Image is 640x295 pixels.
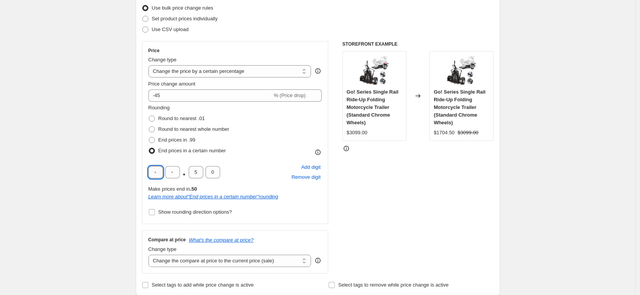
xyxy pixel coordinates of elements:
input: ﹡ [189,166,203,178]
span: Add digit [301,163,321,171]
button: Remove placeholder [290,172,322,182]
span: Go! Series Single Rail Ride-Up Folding Motorcycle Trailer (Standard Chrome Wheels) [347,89,398,125]
h3: Compare at price [148,237,186,243]
span: End prices in a certain number [158,148,226,153]
span: Price change amount [148,81,196,87]
span: Rounding [148,105,170,110]
b: .50 [190,186,197,192]
span: Change type [148,57,177,63]
span: Change type [148,246,177,252]
span: . [182,166,186,178]
span: Round to nearest whole number [158,126,229,132]
img: 1-MainImage_e27427d5-df60-4dea-9a11-e01fb7663338_80x.jpg [359,55,390,86]
img: 1-MainImage_e27427d5-df60-4dea-9a11-e01fb7663338_80x.jpg [446,55,477,86]
button: Add placeholder [300,162,322,172]
span: Make prices end in [148,186,197,192]
div: help [314,67,322,75]
button: What's the compare at price? [189,237,254,243]
i: Learn more about " End prices in a certain number " rounding [148,194,278,199]
span: Select tags to remove while price change is active [338,282,449,288]
span: Use CSV upload [152,26,189,32]
span: % (Price drop) [274,92,306,98]
h3: Price [148,48,160,54]
span: End prices in .99 [158,137,196,143]
div: $3099.00 [347,129,367,137]
input: -15 [148,89,272,102]
span: Round to nearest .01 [158,115,205,121]
span: Select tags to add while price change is active [152,282,254,288]
span: Use bulk price change rules [152,5,213,11]
input: ﹡ [165,166,180,178]
span: Show rounding direction options? [158,209,232,215]
input: ﹡ [206,166,220,178]
span: Go! Series Single Rail Ride-Up Folding Motorcycle Trailer (Standard Chrome Wheels) [434,89,485,125]
span: Set product prices individually [152,16,218,21]
div: help [314,257,322,264]
h6: STOREFRONT EXAMPLE [342,41,494,47]
input: ﹡ [148,166,163,178]
a: Learn more about"End prices in a certain number"rounding [148,194,278,199]
strike: $3099.00 [457,129,478,137]
div: $1704.50 [434,129,454,137]
span: Remove digit [291,173,321,181]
